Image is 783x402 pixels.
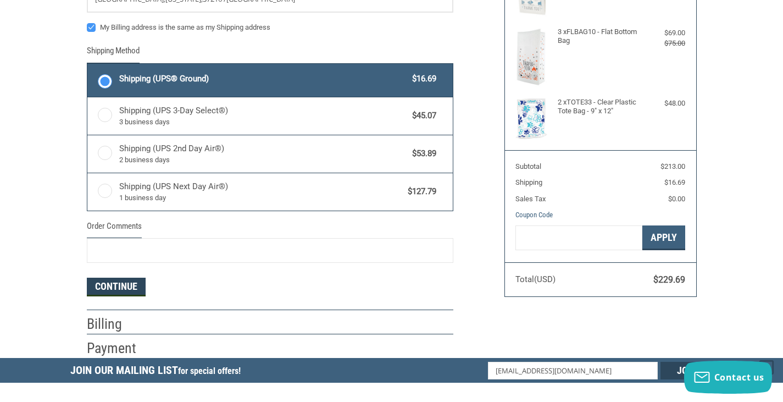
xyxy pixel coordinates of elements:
[407,73,437,85] span: $16.69
[119,117,407,128] span: 3 business days
[407,109,437,122] span: $45.07
[515,178,542,186] span: Shipping
[87,45,140,63] legend: Shipping Method
[119,142,407,166] span: Shipping (UPS 2nd Day Air®)
[643,38,685,49] div: $75.00
[643,98,685,109] div: $48.00
[403,185,437,198] span: $127.79
[488,362,658,379] input: Email
[515,211,553,219] a: Coupon Code
[87,315,151,333] h2: Billing
[119,104,407,128] span: Shipping (UPS 3-Day Select®)
[87,339,151,357] h2: Payment
[87,278,146,296] button: Continue
[664,178,685,186] span: $16.69
[119,192,403,203] span: 1 business day
[642,225,685,250] button: Apply
[407,147,437,160] span: $53.89
[515,195,546,203] span: Sales Tax
[178,366,241,376] span: for special offers!
[668,195,685,203] span: $0.00
[558,27,640,46] h4: 3 x FLBAG10 - Flat Bottom Bag
[119,73,407,85] span: Shipping (UPS® Ground)
[70,358,246,386] h5: Join Our Mailing List
[684,361,772,394] button: Contact us
[87,23,453,32] label: My Billing address is the same as my Shipping address
[515,162,541,170] span: Subtotal
[87,220,142,238] legend: Order Comments
[660,162,685,170] span: $213.00
[558,98,640,116] h4: 2 x TOTE33 - Clear Plastic Tote Bag - 9" x 12"
[653,274,685,285] span: $229.69
[119,180,403,203] span: Shipping (UPS Next Day Air®)
[643,27,685,38] div: $69.00
[515,274,556,284] span: Total (USD)
[660,362,713,379] input: Join
[714,371,764,383] span: Contact us
[515,225,642,250] input: Gift Certificate or Coupon Code
[119,155,407,166] span: 2 business days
